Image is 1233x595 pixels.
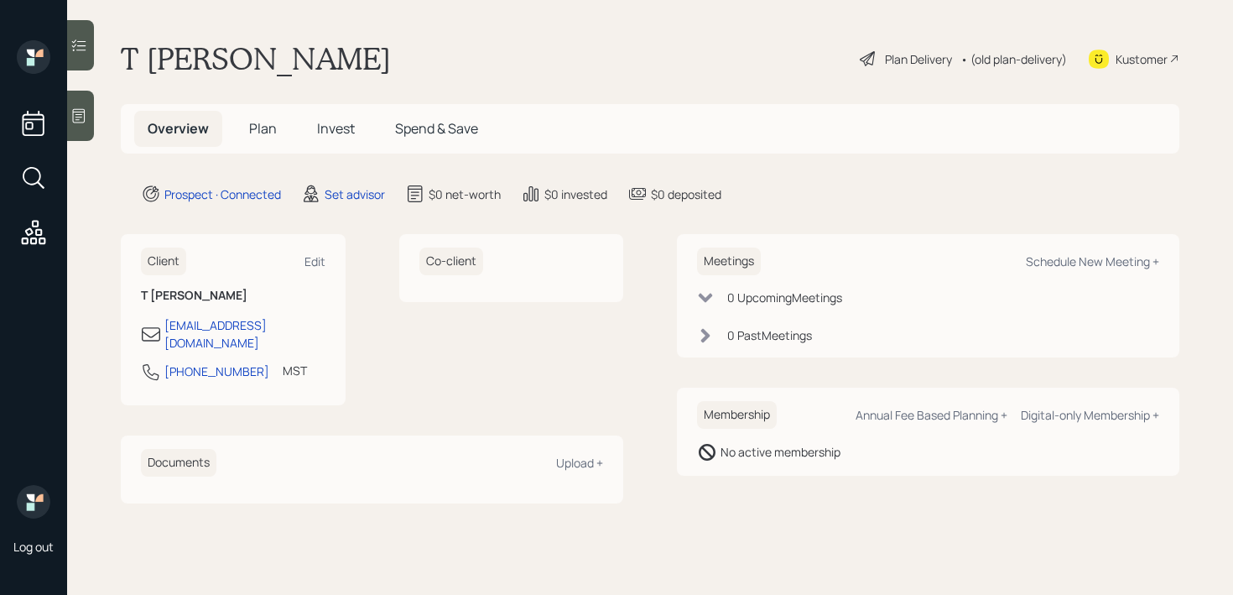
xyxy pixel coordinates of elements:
h6: Co-client [419,248,483,275]
div: Kustomer [1116,50,1168,68]
img: retirable_logo.png [17,485,50,519]
h6: Membership [697,401,777,429]
div: Set advisor [325,185,385,203]
div: [EMAIL_ADDRESS][DOMAIN_NAME] [164,316,325,352]
div: 0 Upcoming Meeting s [727,289,842,306]
div: Schedule New Meeting + [1026,253,1159,269]
div: 0 Past Meeting s [727,326,812,344]
div: Annual Fee Based Planning + [856,407,1007,423]
div: [PHONE_NUMBER] [164,363,269,380]
div: Upload + [556,455,603,471]
span: Invest [317,119,355,138]
h1: T [PERSON_NAME] [121,40,391,77]
span: Overview [148,119,209,138]
div: $0 invested [544,185,607,203]
div: MST [283,362,307,379]
div: Digital-only Membership + [1021,407,1159,423]
div: $0 deposited [651,185,721,203]
h6: Meetings [697,248,761,275]
span: Plan [249,119,277,138]
div: Plan Delivery [885,50,952,68]
div: No active membership [721,443,840,461]
div: $0 net-worth [429,185,501,203]
h6: Client [141,248,186,275]
div: Log out [13,539,54,555]
span: Spend & Save [395,119,478,138]
div: • (old plan-delivery) [960,50,1067,68]
div: Edit [304,253,325,269]
div: Prospect · Connected [164,185,281,203]
h6: T [PERSON_NAME] [141,289,325,303]
h6: Documents [141,449,216,477]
